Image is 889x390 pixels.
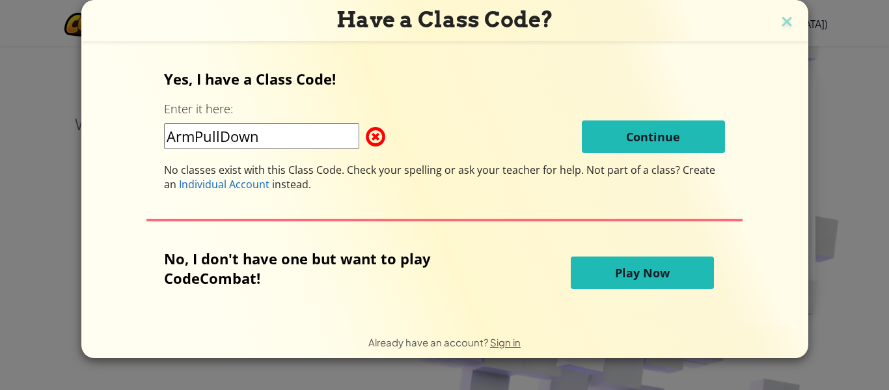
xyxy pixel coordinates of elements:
span: instead. [269,177,311,191]
p: No, I don't have one but want to play CodeCombat! [164,249,495,288]
span: Play Now [615,265,670,281]
span: Individual Account [179,177,269,191]
span: Have a Class Code? [336,7,553,33]
p: Yes, I have a Class Code! [164,69,725,89]
img: close icon [778,13,795,33]
label: Enter it here: [164,101,233,117]
a: Sign in [490,336,521,348]
span: No classes exist with this Class Code. Check your spelling or ask your teacher for help. [164,163,586,177]
span: Already have an account? [368,336,490,348]
span: Not part of a class? Create an [164,163,715,191]
button: Continue [582,120,725,153]
span: Continue [626,129,680,145]
button: Play Now [571,257,714,289]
